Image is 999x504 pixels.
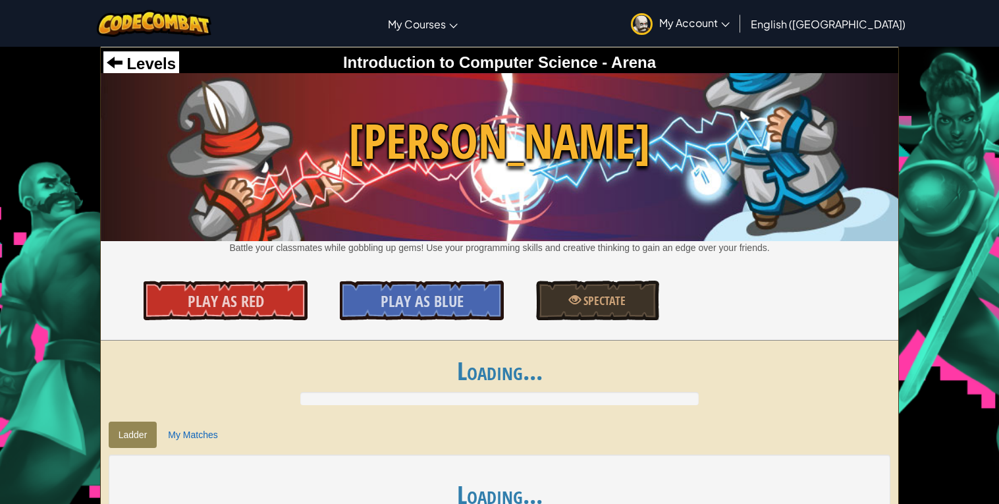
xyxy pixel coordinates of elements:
[343,53,598,71] span: Introduction to Computer Science
[381,291,464,312] span: Play As Blue
[101,73,899,241] img: Wakka Maul
[598,53,656,71] span: - Arena
[381,6,464,42] a: My Courses
[158,422,227,448] a: My Matches
[751,17,905,31] span: English ([GEOGRAPHIC_DATA])
[659,16,730,30] span: My Account
[624,3,736,44] a: My Account
[388,17,446,31] span: My Courses
[109,422,157,448] a: Ladder
[536,281,659,320] a: Spectate
[101,107,899,175] span: [PERSON_NAME]
[744,6,912,42] a: English ([GEOGRAPHIC_DATA])
[97,10,212,37] img: CodeCombat logo
[631,13,653,35] img: avatar
[581,293,626,309] span: Spectate
[101,241,899,254] p: Battle your classmates while gobbling up gems! Use your programming skills and creative thinking ...
[188,291,264,312] span: Play As Red
[101,357,899,385] h1: Loading...
[107,55,176,72] a: Levels
[122,55,176,72] span: Levels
